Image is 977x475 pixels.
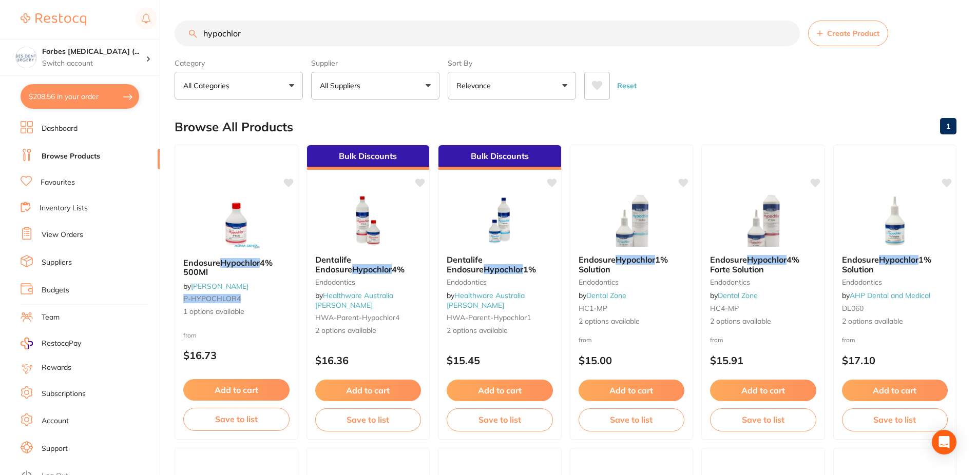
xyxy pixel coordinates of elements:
[710,354,816,366] p: $15.91
[335,195,401,247] img: Dentalife Endosure Hypochlor 4%
[808,21,888,46] button: Create Product
[175,120,293,134] h2: Browse All Products
[447,326,553,336] span: 2 options available
[614,72,640,100] button: Reset
[586,291,626,300] a: Dental Zone
[861,195,928,247] img: Endosure Hypochlor 1% Solution
[827,29,879,37] span: Create Product
[315,313,399,322] span: HWA-parent-hypochlor4
[710,316,816,327] span: 2 options available
[579,304,607,313] span: HC1-MP
[579,291,626,300] span: by
[879,254,918,265] em: Hypochlor
[183,331,197,339] span: from
[315,291,393,309] span: by
[40,203,88,213] a: Inventory Lists
[311,58,439,68] label: Supplier
[842,408,948,431] button: Save to list
[579,380,685,401] button: Add to cart
[466,195,533,247] img: Dentalife Endosure Hypochlor 1%
[842,336,855,344] span: from
[730,195,796,247] img: Endosure Hypochlor 4% Forte Solution
[42,58,146,69] p: Switch account
[447,255,553,274] b: Dentalife Endosure Hypochlor 1%
[710,336,723,344] span: from
[42,363,71,373] a: Rewards
[183,408,290,430] button: Save to list
[307,145,430,170] div: Bulk Discounts
[315,380,422,401] button: Add to cart
[42,151,100,162] a: Browse Products
[315,408,422,431] button: Save to list
[448,58,576,68] label: Sort By
[710,380,816,401] button: Add to cart
[447,291,525,309] span: by
[315,326,422,336] span: 2 options available
[710,408,816,431] button: Save to list
[21,338,81,349] a: RestocqPay
[456,81,495,91] p: Relevance
[21,84,139,109] button: $208.56 in your order
[940,116,956,136] a: 1
[320,81,365,91] p: All Suppliers
[842,291,930,300] span: by
[447,278,553,286] small: Endodontics
[710,254,799,274] span: 4% Forte Solution
[579,278,685,286] small: Endodontics
[392,264,405,274] span: 4%
[315,291,393,309] a: Healthware Australia [PERSON_NAME]
[448,72,576,100] button: Relevance
[183,81,234,91] p: All Categories
[447,291,525,309] a: Healthware Australia [PERSON_NAME]
[710,255,816,274] b: Endosure Hypochlor 4% Forte Solution
[484,264,523,274] em: Hypochlor
[21,8,86,31] a: Restocq Logo
[447,354,553,366] p: $15.45
[447,254,484,274] span: Dentalife Endosure
[42,285,69,295] a: Budgets
[21,13,86,26] img: Restocq Logo
[447,380,553,401] button: Add to cart
[42,258,72,268] a: Suppliers
[710,304,739,313] span: HC4-MP
[42,416,69,426] a: Account
[842,254,879,265] span: Endosure
[16,47,36,68] img: Forbes Dental Surgery (DentalTown 6)
[579,255,685,274] b: Endosure Hypochlor 1% Solution
[191,282,248,291] a: [PERSON_NAME]
[183,282,248,291] span: by
[183,379,290,401] button: Add to cart
[175,72,303,100] button: All Categories
[616,254,655,265] em: Hypochlor
[183,294,241,303] em: P-HYPOCHLOR4
[447,408,553,431] button: Save to list
[579,354,685,366] p: $15.00
[315,278,422,286] small: Endodontics
[315,254,352,274] span: Dentalife Endosure
[183,258,290,277] b: Endosure Hypochlor 4% 500Ml
[352,264,392,274] em: Hypochlor
[21,338,33,349] img: RestocqPay
[747,254,787,265] em: Hypochlor
[842,304,864,313] span: DL060
[203,199,270,250] img: Endosure Hypochlor 4% 500Ml
[41,177,75,188] a: Favourites
[579,408,685,431] button: Save to list
[311,72,439,100] button: All Suppliers
[447,313,531,322] span: HWA-parent-hypochlor1
[842,278,948,286] small: endodontics
[523,264,536,274] span: 1%
[718,291,758,300] a: Dental Zone
[598,195,665,247] img: Endosure Hypochlor 1% Solution
[183,258,220,268] span: Endosure
[220,258,260,268] em: Hypochlor
[579,316,685,327] span: 2 options available
[710,278,816,286] small: Endodontics
[850,291,930,300] a: AHP Dental and Medical
[710,291,758,300] span: by
[42,47,146,57] h4: Forbes Dental Surgery (DentalTown 6)
[42,230,83,240] a: View Orders
[42,389,86,399] a: Subscriptions
[42,312,60,323] a: Team
[842,254,931,274] span: 1% Solution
